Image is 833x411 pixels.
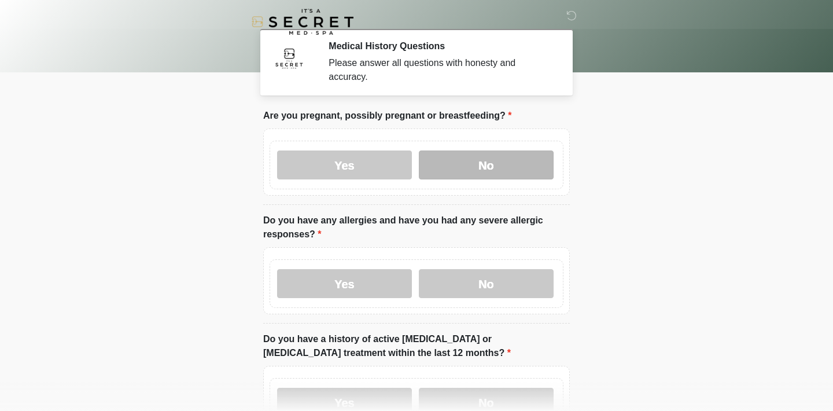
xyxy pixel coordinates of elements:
img: Agent Avatar [272,41,307,75]
label: No [419,151,554,179]
h2: Medical History Questions [329,41,552,52]
label: No [419,269,554,298]
label: Do you have a history of active [MEDICAL_DATA] or [MEDICAL_DATA] treatment within the last 12 mon... [263,332,570,360]
img: It's A Secret Med Spa Logo [252,9,353,35]
label: Do you have any allergies and have you had any severe allergic responses? [263,214,570,241]
label: Yes [277,269,412,298]
label: Are you pregnant, possibly pregnant or breastfeeding? [263,109,511,123]
div: Please answer all questions with honesty and accuracy. [329,56,552,84]
label: Yes [277,151,412,179]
